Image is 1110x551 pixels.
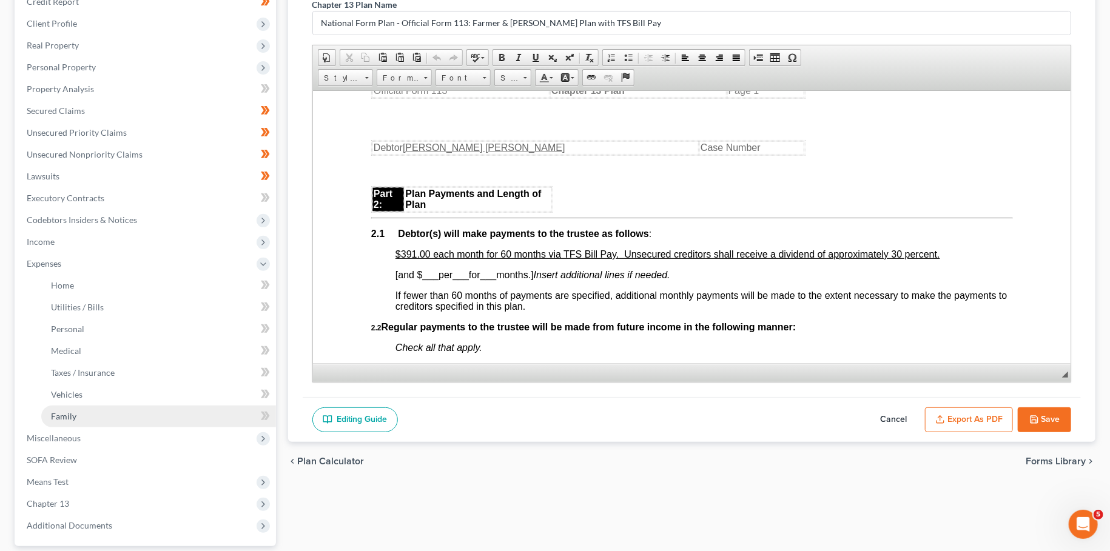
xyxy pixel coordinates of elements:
a: Align Left [677,50,694,65]
iframe: Rich Text Editor, document-ckeditor [313,91,1071,364]
a: Spell Checker [467,50,488,65]
span: Client Profile [27,18,77,28]
a: Remove Format [581,50,598,65]
input: Enter name... [313,12,1071,35]
iframe: Intercom live chat [1069,510,1098,539]
a: Styles [318,69,373,86]
a: Table [767,50,784,65]
span: 5 [1094,510,1103,519]
a: Redo [445,50,462,65]
a: Medical [41,340,276,362]
button: Save [1018,407,1071,433]
span: Real Property [27,40,79,50]
span: Codebtors Insiders & Notices [27,215,137,225]
span: Format [377,70,420,86]
a: Insert/Remove Numbered List [603,50,620,65]
a: Anchor [617,70,634,85]
a: Link [583,70,600,85]
a: Size [494,69,531,86]
span: Home [51,280,74,290]
a: Decrease Indent [640,50,657,65]
span: Additional Documents [27,520,112,530]
a: Unsecured Nonpriority Claims [17,144,276,165]
a: Copy [357,50,374,65]
span: Lawsuits [27,171,59,181]
a: Unsecured Priority Claims [17,122,276,144]
a: Secured Claims [17,100,276,122]
a: Unlink [600,70,617,85]
a: Text Color [536,70,557,85]
a: Cut [340,50,357,65]
button: Forms Library chevron_right [1026,456,1095,466]
span: Unsecured Priority Claims [27,127,127,138]
a: Executory Contracts [17,187,276,209]
a: Format [377,69,432,86]
span: Property Analysis [27,84,94,94]
a: Subscript [544,50,561,65]
span: Styles [318,70,361,86]
span: Secured Claims [27,105,85,116]
span: SOFA Review [27,455,77,465]
a: Insert Special Character [784,50,801,65]
a: Lawsuits [17,165,276,187]
a: Property Analysis [17,78,276,100]
a: Paste from Word [408,50,425,65]
a: Align Right [711,50,728,65]
a: Italic [510,50,527,65]
span: Personal Property [27,62,96,72]
a: Home [41,275,276,296]
a: Paste as plain text [391,50,408,65]
span: Personal [51,324,84,334]
button: chevron_left Plan Calculator [288,456,365,466]
span: Resize [1062,372,1068,378]
span: Chapter 13 [27,498,69,509]
span: Miscellaneous [27,433,81,443]
a: Document Properties [318,50,335,65]
button: Export as PDF [925,407,1013,433]
a: Justify [728,50,745,65]
span: Size [495,70,519,86]
a: Insert/Remove Bulleted List [620,50,637,65]
button: Cancel [867,407,920,433]
a: Center [694,50,711,65]
a: SOFA Review [17,449,276,471]
i: chevron_left [288,456,298,466]
span: Taxes / Insurance [51,367,115,378]
a: Underline [527,50,544,65]
a: Personal [41,318,276,340]
a: Insert Page Break for Printing [750,50,767,65]
span: Utilities / Bills [51,302,104,312]
a: Increase Indent [657,50,674,65]
a: Bold [493,50,510,65]
a: Family [41,406,276,427]
a: Background Color [557,70,578,85]
span: Executory Contracts [27,193,104,203]
span: Plan Calculator [298,456,365,466]
span: Medical [51,346,81,356]
a: Taxes / Insurance [41,362,276,384]
i: chevron_right [1086,456,1095,466]
a: Editing Guide [312,407,398,433]
a: Utilities / Bills [41,296,276,318]
span: Means Test [27,476,69,487]
a: Paste [374,50,391,65]
span: Expenses [27,258,61,269]
span: Vehicles [51,389,82,399]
